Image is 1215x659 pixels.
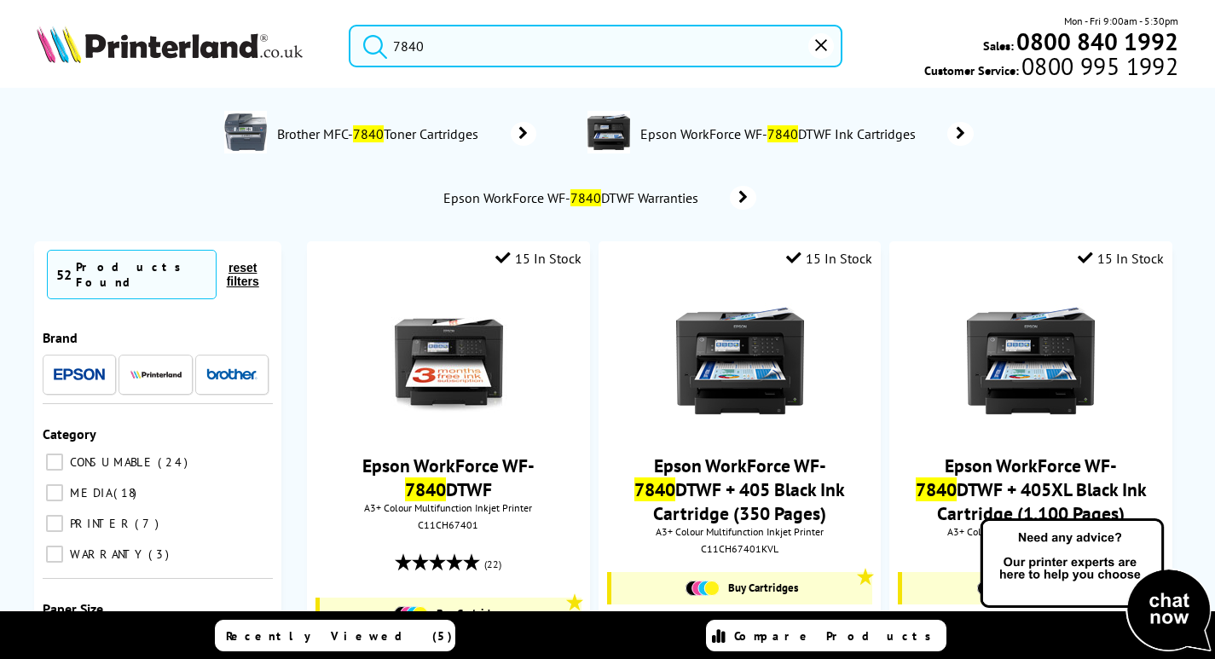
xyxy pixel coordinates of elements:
span: Category [43,425,96,442]
div: Products Found [76,259,207,290]
span: WARRANTY [66,546,147,562]
div: 15 In Stock [1078,250,1164,267]
span: 52 [56,266,72,283]
a: Buy Cartridges [911,581,1154,596]
mark: 7840 [634,477,675,501]
div: C11CH67401KVL [611,542,868,555]
span: Paper Size [43,600,103,617]
b: 0800 840 1992 [1016,26,1178,57]
span: Recently Viewed (5) [226,628,453,644]
span: PRINTER [66,516,133,531]
div: C11CH67401HKVL [902,542,1159,555]
span: (22) [484,548,501,581]
div: 15 In Stock [786,250,872,267]
img: C11CH67401-conspage.jpg [587,111,630,153]
a: Compare Products [706,620,946,651]
span: Epson WorkForce WF- DTWF Warranties [442,189,704,206]
span: Customer Service: [924,58,1178,78]
span: A3+ Colour Multifunction Inkjet Printer [898,525,1163,538]
span: CONSUMABLE [66,454,156,470]
span: MEDIA [66,485,112,500]
img: Printerland [130,370,182,379]
img: Epson [54,368,105,381]
a: Epson WorkForce WF-7840DTWF + 405XL Black Ink Cartridge (1,100 Pages) [916,454,1147,525]
a: Brother MFC-7840Toner Cartridges [275,111,536,157]
img: Brother [206,368,257,380]
span: Compare Products [734,628,940,644]
span: Buy Cartridges [437,606,506,621]
input: CONSUMABLE 24 [46,454,63,471]
input: Search [349,25,842,67]
span: Brother MFC- Toner Cartridges [275,125,485,142]
span: 24 [158,454,192,470]
img: Open Live Chat window [976,516,1215,656]
input: PRINTER 7 [46,515,63,532]
a: Recently Viewed (5) [215,620,455,651]
img: Cartridges [686,581,720,596]
span: 18 [113,485,141,500]
div: 15 In Stock [495,250,581,267]
a: Epson WorkForce WF-7840DTWF Ink Cartridges [639,111,974,157]
mark: 7840 [405,477,446,501]
a: 0800 840 1992 [1014,33,1178,49]
button: reset filters [217,260,269,289]
div: C11CH67401 [320,518,576,531]
img: MFC7840WU1-conspage.jpg [224,111,267,153]
span: 0800 995 1992 [1019,58,1178,74]
span: Brand [43,329,78,346]
a: Epson WorkForce WF-7840DTWF [362,454,535,501]
span: Buy Cartridges [728,581,798,595]
img: Cartridges [394,606,428,621]
span: 3 [148,546,173,562]
span: A3+ Colour Multifunction Inkjet Printer [315,501,581,514]
img: Printerland Logo [37,26,303,63]
a: Buy Cartridges [620,581,864,596]
span: 7 [135,516,163,531]
a: Printerland Logo [37,26,327,66]
mark: 7840 [570,189,601,206]
input: MEDIA 18 [46,484,63,501]
img: Epson-WF-7840-Front-RP-Small.jpg [676,297,804,425]
span: Sales: [983,38,1014,54]
mark: 7840 [916,477,957,501]
img: epson-wf-7840-front-subscription-small.jpg [385,297,512,425]
span: A3+ Colour Multifunction Inkjet Printer [607,525,872,538]
a: Buy Cartridges [328,606,572,621]
mark: 7840 [767,125,798,142]
mark: 7840 [353,125,384,142]
a: Epson WorkForce WF-7840DTWF + 405 Black Ink Cartridge (350 Pages) [634,454,845,525]
span: Epson WorkForce WF- DTWF Ink Cartridges [639,125,922,142]
img: Epson-WF-7840-Front-RP-Small.jpg [967,297,1095,425]
input: WARRANTY 3 [46,546,63,563]
a: Epson WorkForce WF-7840DTWF Warranties [442,186,756,210]
span: Mon - Fri 9:00am - 5:30pm [1064,13,1178,29]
